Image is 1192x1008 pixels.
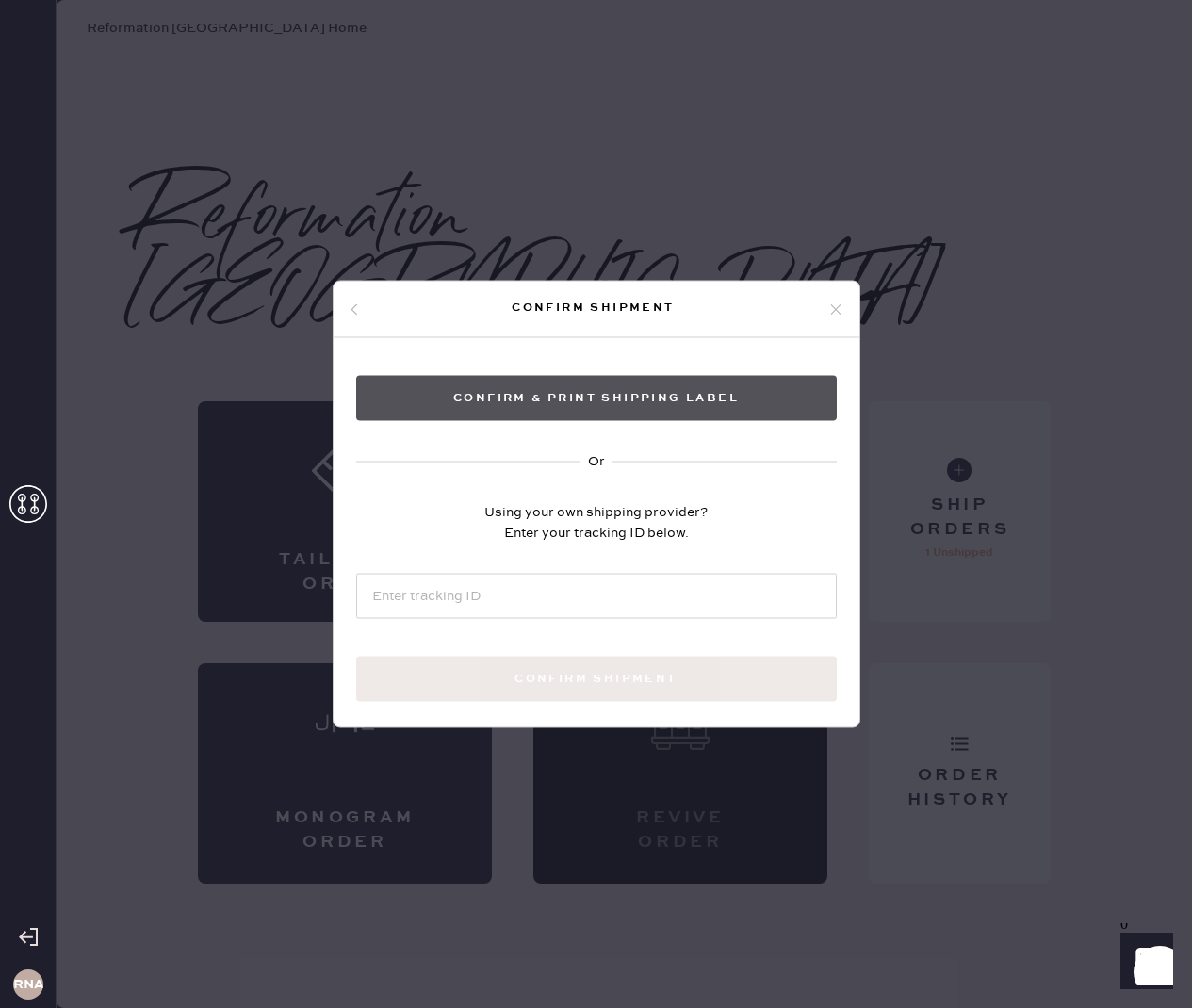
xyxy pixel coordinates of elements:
[356,657,837,702] button: Confirm shipment
[356,376,837,421] button: Confirm & Print shipping label
[360,296,827,318] div: Confirm shipment
[484,502,708,544] div: Using your own shipping provider? Enter your tracking ID below.
[588,451,605,472] div: Or
[1102,923,1184,1004] iframe: Front Chat
[356,574,837,619] input: Enter tracking ID
[13,978,43,991] h3: RNA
